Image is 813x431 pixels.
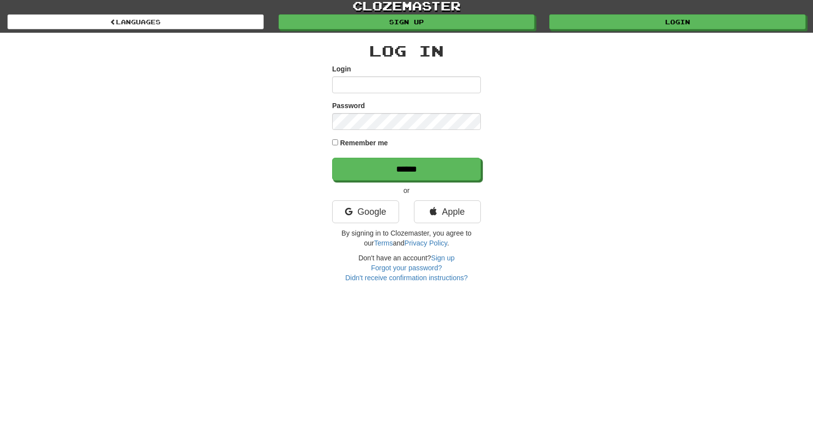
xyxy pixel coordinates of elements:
[332,253,481,283] div: Don't have an account?
[332,101,365,111] label: Password
[332,185,481,195] p: or
[414,200,481,223] a: Apple
[405,239,447,247] a: Privacy Policy
[7,14,264,29] a: Languages
[332,64,351,74] label: Login
[332,200,399,223] a: Google
[549,14,806,29] a: Login
[332,43,481,59] h2: Log In
[340,138,388,148] label: Remember me
[371,264,442,272] a: Forgot your password?
[279,14,535,29] a: Sign up
[374,239,393,247] a: Terms
[431,254,455,262] a: Sign up
[332,228,481,248] p: By signing in to Clozemaster, you agree to our and .
[345,274,467,282] a: Didn't receive confirmation instructions?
